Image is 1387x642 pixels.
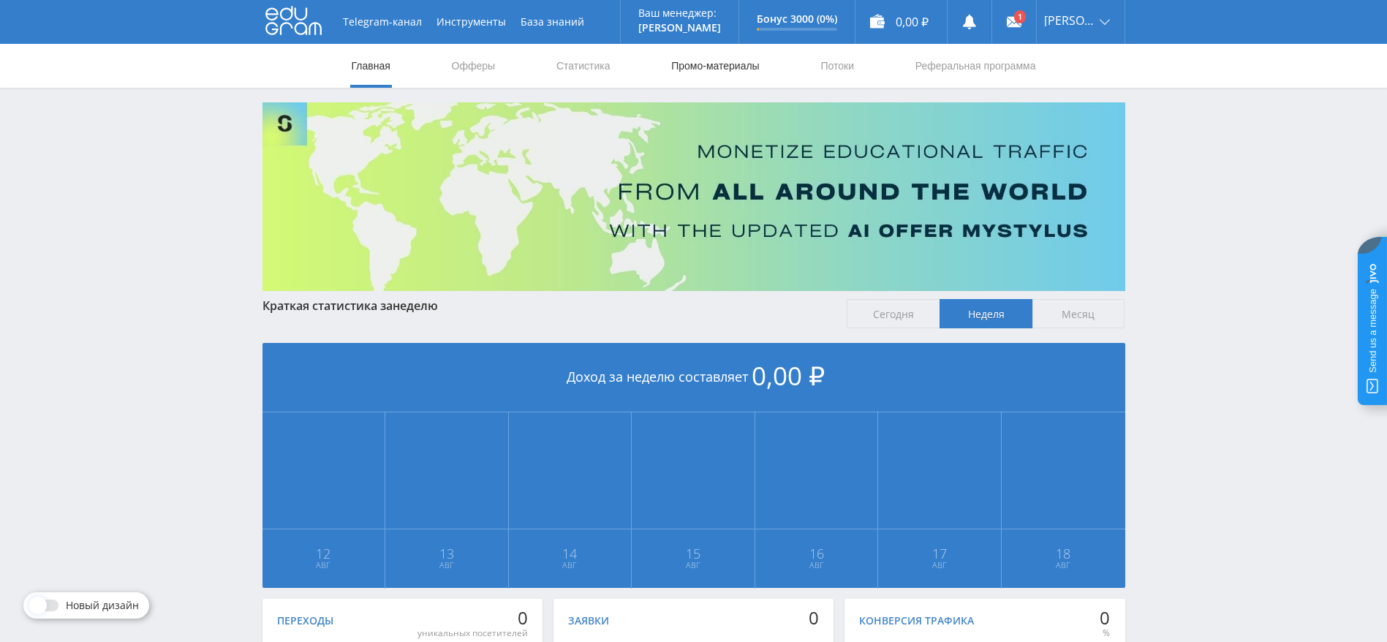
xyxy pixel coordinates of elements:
[262,343,1125,412] div: Доход за неделю составляет
[757,13,837,25] p: Бонус 3000 (0%)
[756,559,877,571] span: Авг
[1032,299,1125,328] span: Месяц
[263,559,385,571] span: Авг
[819,44,855,88] a: Потоки
[847,299,940,328] span: Сегодня
[450,44,497,88] a: Офферы
[914,44,1038,88] a: Реферальная программа
[555,44,612,88] a: Статистика
[350,44,392,88] a: Главная
[277,615,333,627] div: Переходы
[66,600,139,611] span: Новый дизайн
[756,548,877,559] span: 16
[510,548,631,559] span: 14
[879,548,1000,559] span: 17
[417,608,528,628] div: 0
[859,615,974,627] div: Конверсия трафика
[809,608,819,628] div: 0
[1100,608,1110,628] div: 0
[1100,627,1110,639] div: %
[1002,548,1125,559] span: 18
[386,548,507,559] span: 13
[752,358,825,393] span: 0,00 ₽
[386,559,507,571] span: Авг
[393,298,438,314] span: неделю
[263,548,385,559] span: 12
[510,559,631,571] span: Авг
[417,627,528,639] div: уникальных посетителей
[568,615,609,627] div: Заявки
[638,7,721,19] p: Ваш менеджер:
[670,44,760,88] a: Промо-материалы
[1002,559,1125,571] span: Авг
[262,299,833,312] div: Краткая статистика за
[632,559,754,571] span: Авг
[638,22,721,34] p: [PERSON_NAME]
[632,548,754,559] span: 15
[879,559,1000,571] span: Авг
[1044,15,1095,26] span: [PERSON_NAME]
[940,299,1032,328] span: Неделя
[262,102,1125,291] img: Banner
